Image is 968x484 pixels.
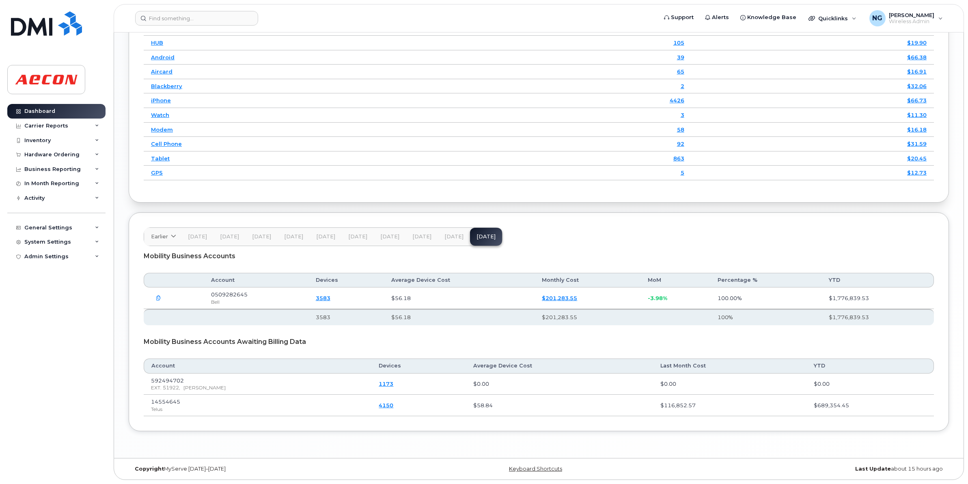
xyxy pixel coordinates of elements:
[316,233,335,240] span: [DATE]
[673,39,684,46] a: 105
[653,359,806,373] th: Last Month Cost
[144,228,181,246] a: Earlier
[466,374,653,395] td: $0.00
[806,395,934,416] td: $689,354.45
[151,54,175,61] a: Android
[907,68,927,75] a: $16.91
[284,233,303,240] span: [DATE]
[803,10,862,26] div: Quicklinks
[710,309,822,325] th: 100%
[806,374,934,395] td: $0.00
[371,359,466,373] th: Devices
[653,395,806,416] td: $116,852.57
[151,385,180,391] span: EXT. 51922,
[681,169,684,176] a: 5
[151,169,163,176] a: GPS
[151,140,182,147] a: Cell Phone
[907,97,927,104] a: $66.73
[675,466,949,472] div: about 15 hours ago
[821,287,934,309] td: $1,776,839.53
[509,466,562,472] a: Keyboard Shortcuts
[466,359,653,373] th: Average Device Cost
[380,233,399,240] span: [DATE]
[348,233,367,240] span: [DATE]
[466,395,653,416] td: $58.84
[677,126,684,133] a: 58
[907,169,927,176] a: $12.73
[188,233,207,240] span: [DATE]
[747,13,796,22] span: Knowledge Base
[670,97,684,104] a: 4426
[710,287,822,309] td: 100.00%
[677,68,684,75] a: 65
[681,112,684,118] a: 3
[542,295,577,301] a: $201,283.55
[151,233,168,240] span: Earlier
[735,9,802,26] a: Knowledge Base
[151,68,172,75] a: Aircard
[444,233,464,240] span: [DATE]
[907,39,927,46] a: $19.90
[384,287,535,309] td: $56.18
[135,11,258,26] input: Find something...
[204,273,308,287] th: Account
[379,380,393,387] a: 1173
[211,291,248,298] span: 0509282645
[535,273,640,287] th: Monthly Cost
[151,39,163,46] a: HUB
[151,83,182,89] a: Blackberry
[535,309,640,325] th: $201,283.55
[640,273,710,287] th: MoM
[144,359,371,373] th: Account
[806,359,934,373] th: YTD
[183,385,226,391] span: [PERSON_NAME]
[384,273,535,287] th: Average Device Cost
[907,155,927,162] a: $20.45
[151,377,184,384] span: 592494702
[308,273,384,287] th: Devices
[220,233,239,240] span: [DATE]
[252,233,271,240] span: [DATE]
[864,10,949,26] div: Nicole Guida
[821,273,934,287] th: YTD
[889,12,934,18] span: [PERSON_NAME]
[135,466,164,472] strong: Copyright
[699,9,735,26] a: Alerts
[710,273,822,287] th: Percentage %
[151,112,169,118] a: Watch
[144,246,934,266] div: Mobility Business Accounts
[907,112,927,118] a: $11.30
[379,402,393,408] a: 4150
[872,13,882,23] span: NG
[821,309,934,325] th: $1,776,839.53
[129,466,402,472] div: MyServe [DATE]–[DATE]
[673,155,684,162] a: 863
[907,126,927,133] a: $16.18
[648,295,667,301] span: -3.98%
[677,54,684,61] a: 39
[907,54,927,61] a: $66.38
[681,83,684,89] a: 2
[907,140,927,147] a: $31.59
[412,233,431,240] span: [DATE]
[855,466,891,472] strong: Last Update
[151,126,173,133] a: Modem
[658,9,699,26] a: Support
[677,140,684,147] a: 92
[907,83,927,89] a: $32.06
[671,13,694,22] span: Support
[653,374,806,395] td: $0.00
[384,309,535,325] th: $56.18
[151,406,162,412] span: Telus
[144,332,934,352] div: Mobility Business Accounts Awaiting Billing Data
[151,398,180,405] span: 14554645
[211,299,220,305] span: Bell
[151,155,170,162] a: Tablet
[316,295,330,301] a: 3583
[712,13,729,22] span: Alerts
[151,97,171,104] a: iPhone
[308,309,384,325] th: 3583
[818,15,848,22] span: Quicklinks
[889,18,934,25] span: Wireless Admin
